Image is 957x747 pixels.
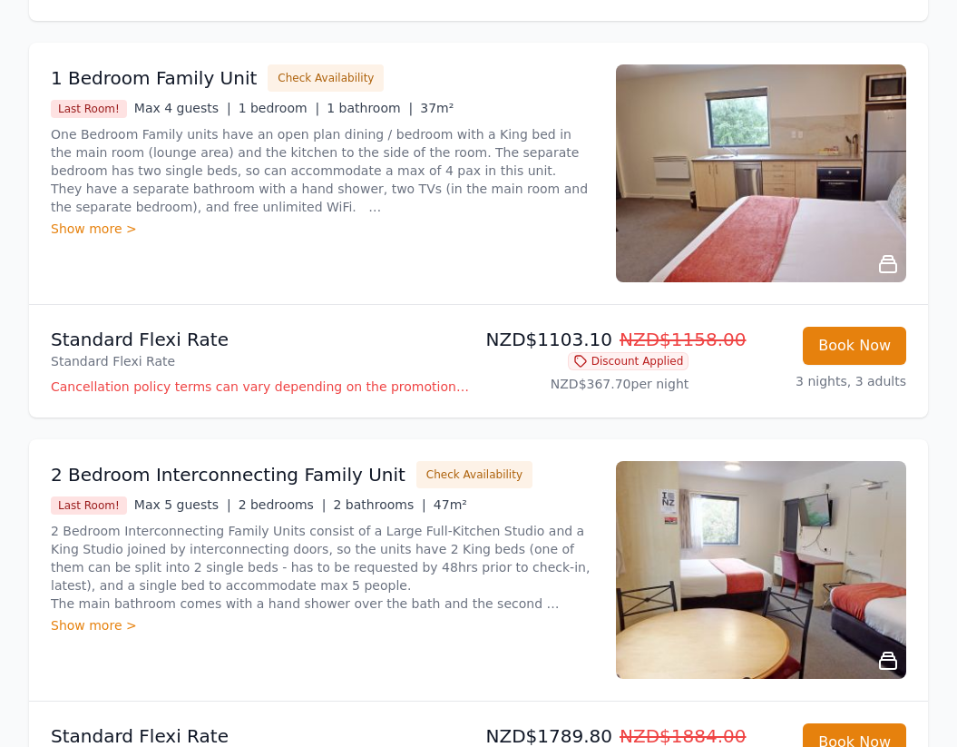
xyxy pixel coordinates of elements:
span: 1 bedroom | [239,101,320,115]
span: 2 bedrooms | [239,497,327,512]
p: Cancellation policy terms can vary depending on the promotion employed and the time of stay of th... [51,378,472,396]
p: NZD$1103.10 [486,327,689,352]
p: Standard Flexi Rate [51,327,472,352]
button: Check Availability [416,461,532,488]
span: Last Room! [51,496,127,515]
span: 2 bathrooms | [334,497,426,512]
button: Check Availability [268,64,384,92]
div: Show more > [51,616,594,634]
span: 47m² [434,497,467,512]
button: Book Now [803,327,906,365]
span: Max 4 guests | [134,101,231,115]
p: NZD$367.70 per night [486,375,689,393]
span: Last Room! [51,100,127,118]
p: One Bedroom Family units have an open plan dining / bedroom with a King bed in the main room (lou... [51,125,594,216]
p: Standard Flexi Rate [51,352,472,370]
span: Max 5 guests | [134,497,231,512]
p: 3 nights, 3 adults [703,372,906,390]
div: Show more > [51,220,594,238]
span: Discount Applied [568,352,689,370]
span: NZD$1158.00 [620,329,747,350]
span: NZD$1884.00 [620,725,747,747]
p: 2 Bedroom Interconnecting Family Units consist of a Large Full-Kitchen Studio and a King Studio j... [51,522,594,613]
h3: 2 Bedroom Interconnecting Family Unit [51,462,405,487]
h3: 1 Bedroom Family Unit [51,65,257,91]
span: 37m² [420,101,454,115]
span: 1 bathroom | [327,101,413,115]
